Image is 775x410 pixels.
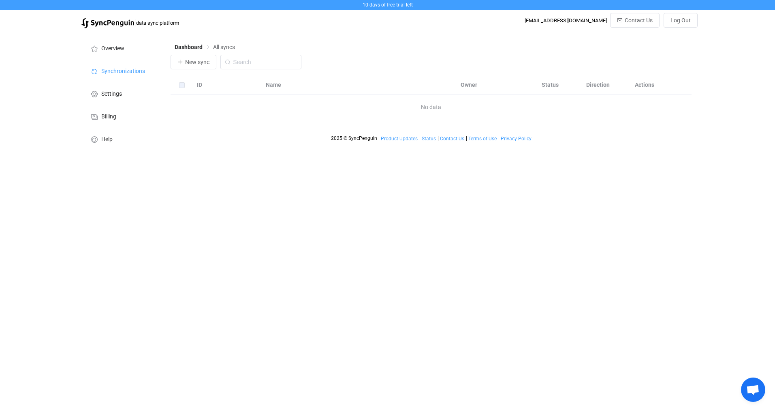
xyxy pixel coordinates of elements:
a: Privacy Policy [500,136,532,142]
div: Open chat [741,378,765,402]
span: | [438,135,439,141]
a: Settings [81,82,162,105]
span: Contact Us [440,136,464,142]
span: Privacy Policy [501,136,532,142]
span: | [134,17,136,28]
span: Billing [101,114,116,120]
button: Contact Us [610,13,660,28]
div: Status [538,80,582,90]
span: Settings [101,91,122,97]
div: [EMAIL_ADDRESS][DOMAIN_NAME] [525,17,607,24]
a: Contact Us [440,136,465,142]
span: All syncs [213,44,235,50]
div: ID [193,80,217,90]
div: Owner [457,80,538,90]
a: Terms of Use [468,136,497,142]
span: | [498,135,500,141]
span: Synchronizations [101,68,145,75]
button: Log Out [664,13,698,28]
span: Contact Us [625,17,653,24]
span: Overview [101,45,124,52]
div: Name [262,80,457,90]
button: New sync [171,55,216,69]
span: Status [422,136,436,142]
a: Billing [81,105,162,127]
span: Log Out [670,17,691,24]
span: New sync [185,59,209,65]
div: Breadcrumb [175,44,235,50]
a: Product Updates [380,136,418,142]
a: |data sync platform [81,17,179,28]
div: Direction [582,80,631,90]
img: syncpenguin.svg [81,18,134,28]
a: Overview [81,36,162,59]
span: Dashboard [175,44,203,50]
span: data sync platform [136,20,179,26]
div: Actions [631,80,692,90]
a: Help [81,127,162,150]
span: Help [101,136,113,143]
span: | [466,135,467,141]
input: Search [220,55,301,69]
span: | [378,135,380,141]
a: Synchronizations [81,59,162,82]
a: Status [421,136,436,142]
span: | [419,135,421,141]
span: Product Updates [381,136,418,142]
span: No data [301,95,562,119]
span: 2025 © SyncPenguin [331,135,377,141]
span: 10 days of free trial left [363,2,413,8]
